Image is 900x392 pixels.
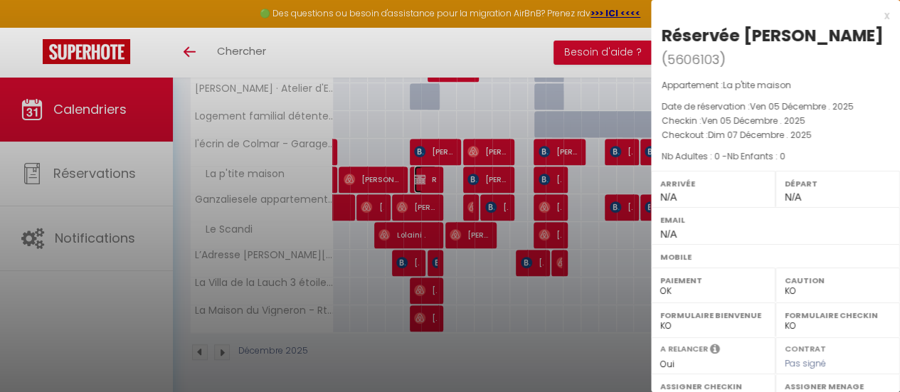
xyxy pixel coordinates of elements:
label: A relancer [660,343,708,355]
span: N/A [660,228,677,240]
span: Nb Enfants : 0 [727,150,785,162]
span: ( ) [662,49,726,69]
label: Contrat [785,343,826,352]
i: Sélectionner OUI si vous souhaiter envoyer les séquences de messages post-checkout [710,343,720,359]
label: Email [660,213,891,227]
label: Départ [785,176,891,191]
span: Ven 05 Décembre . 2025 [750,100,854,112]
div: x [651,7,889,24]
label: Arrivée [660,176,766,191]
p: Appartement : [662,78,889,92]
span: Ven 05 Décembre . 2025 [702,115,805,127]
span: Pas signé [785,357,826,369]
span: N/A [660,191,677,203]
label: Mobile [660,250,891,264]
label: Formulaire Bienvenue [660,308,766,322]
p: Date de réservation : [662,100,889,114]
span: Dim 07 Décembre . 2025 [708,129,812,141]
span: N/A [785,191,801,203]
label: Paiement [660,273,766,287]
span: Nb Adultes : 0 - [662,150,785,162]
label: Formulaire Checkin [785,308,891,322]
span: 5606103 [667,51,719,68]
p: Checkout : [662,128,889,142]
span: La p'tite maison [723,79,791,91]
div: Réservée [PERSON_NAME] [662,24,884,47]
label: Caution [785,273,891,287]
p: Checkin : [662,114,889,128]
